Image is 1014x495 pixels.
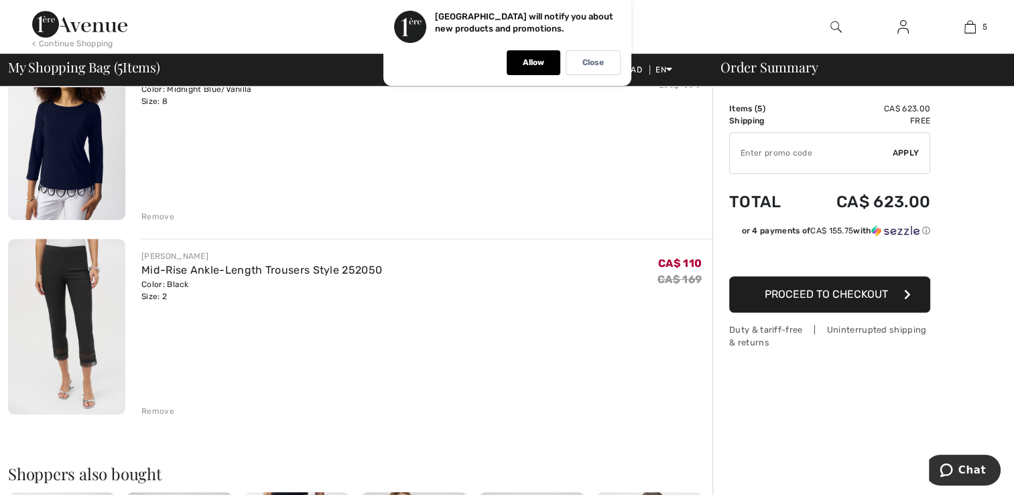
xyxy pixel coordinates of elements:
[830,19,842,35] img: search the website
[141,211,174,223] div: Remove
[729,276,930,313] button: Proceed to Checkout
[8,239,125,415] img: Mid-Rise Ankle-Length Trousers Style 252050
[765,288,888,300] span: Proceed to Checkout
[141,405,174,417] div: Remove
[435,11,613,34] p: [GEOGRAPHIC_DATA] will notify you about new products and promotions.
[141,264,382,276] a: Mid-Rise Ankle-Length Trousers Style 252050
[704,60,1006,74] div: Order Summary
[729,225,930,241] div: or 4 payments ofCA$ 155.75withSezzle Click to learn more about Sezzle
[8,44,125,219] img: Loop Detail Top Style 251133
[801,179,930,225] td: CA$ 623.00
[983,21,987,33] span: 5
[582,58,604,68] p: Close
[141,278,382,302] div: Color: Black Size: 2
[729,103,801,115] td: Items ( )
[141,83,290,107] div: Color: Midnight Blue/Vanilla Size: 8
[937,19,1003,35] a: 5
[871,225,920,237] img: Sezzle
[729,241,930,272] iframe: PayPal-paypal
[964,19,976,35] img: My Bag
[8,465,712,482] h2: Shoppers also bought
[32,11,127,38] img: 1ère Avenue
[893,147,920,159] span: Apply
[741,225,930,237] div: or 4 payments of with
[523,58,544,68] p: Allow
[801,115,930,127] td: Free
[729,323,930,349] div: Duty & tariff-free | Uninterrupted shipping & returns
[757,104,762,113] span: 5
[658,257,702,270] span: CA$ 110
[887,19,920,36] a: Sign In
[117,57,123,74] span: 5
[32,38,113,50] div: < Continue Shopping
[897,19,909,35] img: My Info
[655,65,672,74] span: EN
[801,103,930,115] td: CA$ 623.00
[141,250,382,262] div: [PERSON_NAME]
[8,60,160,74] span: My Shopping Bag ( Items)
[730,133,893,173] input: Promo code
[929,455,1001,488] iframe: Opens a widget where you can chat to one of our agents
[810,226,853,235] span: CA$ 155.75
[657,273,702,286] s: CA$ 169
[729,179,801,225] td: Total
[729,115,801,127] td: Shipping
